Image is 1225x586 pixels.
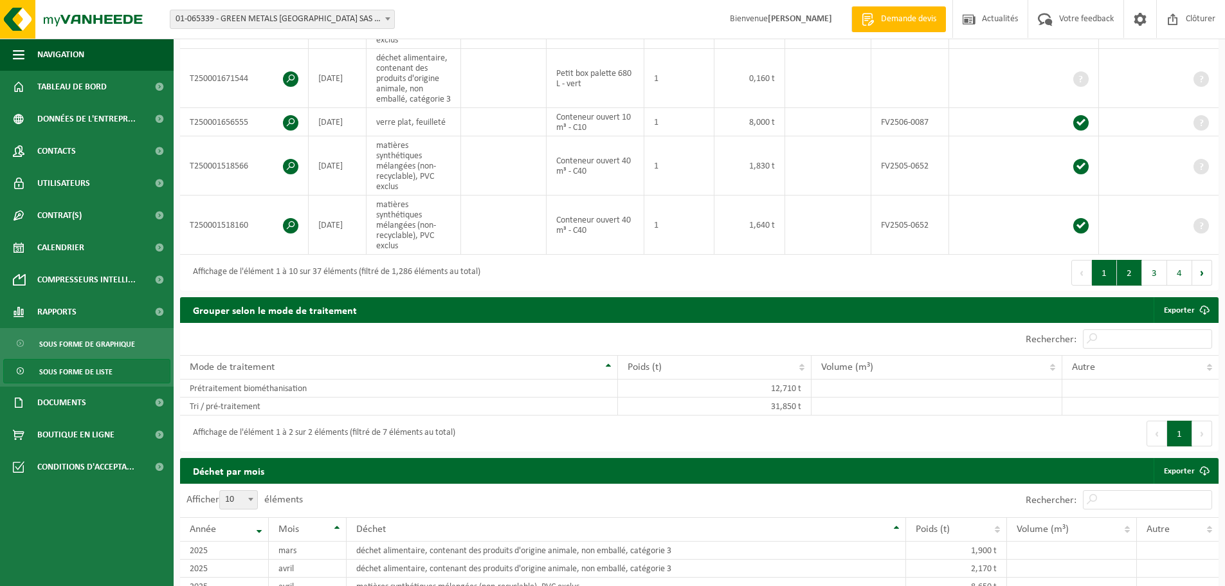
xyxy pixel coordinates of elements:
[367,196,461,255] td: matières synthétiques mélangées (non-recyclable), PVC exclus
[714,196,785,255] td: 1,640 t
[180,108,309,136] td: T250001656555
[1026,495,1076,506] label: Rechercher:
[37,71,107,103] span: Tableau de bord
[1192,260,1212,286] button: Next
[180,49,309,108] td: T250001671544
[37,167,90,199] span: Utilisateurs
[180,297,370,322] h2: Grouper selon le mode de traitement
[309,196,367,255] td: [DATE]
[1154,297,1217,323] a: Exporter
[1071,260,1092,286] button: Previous
[367,108,461,136] td: verre plat, feuilleté
[871,136,949,196] td: FV2505-0652
[170,10,394,28] span: 01-065339 - GREEN METALS FRANCE SAS - ONNAING
[37,135,76,167] span: Contacts
[347,560,907,578] td: déchet alimentaire, contenant des produits d'origine animale, non emballé, catégorie 3
[916,524,950,535] span: Poids (t)
[220,491,257,509] span: 10
[1026,334,1076,345] label: Rechercher:
[1017,524,1069,535] span: Volume (m³)
[180,398,618,416] td: Tri / pré-traitement
[278,524,299,535] span: Mois
[37,39,84,71] span: Navigation
[37,264,136,296] span: Compresseurs intelli...
[37,199,82,232] span: Contrat(s)
[186,422,455,445] div: Affichage de l'élément 1 à 2 sur 2 éléments (filtré de 7 éléments au total)
[906,560,1007,578] td: 2,170 t
[628,362,662,372] span: Poids (t)
[1167,421,1192,446] button: 1
[180,542,269,560] td: 2025
[1072,362,1095,372] span: Autre
[3,331,170,356] a: Sous forme de graphique
[180,458,277,483] h2: Déchet par mois
[871,196,949,255] td: FV2505-0652
[547,196,644,255] td: Conteneur ouvert 40 m³ - C40
[190,362,275,372] span: Mode de traitement
[190,524,216,535] span: Année
[170,10,395,29] span: 01-065339 - GREEN METALS FRANCE SAS - ONNAING
[618,398,812,416] td: 31,850 t
[347,542,907,560] td: déchet alimentaire, contenant des produits d'origine animale, non emballé, catégorie 3
[821,362,873,372] span: Volume (m³)
[644,108,715,136] td: 1
[1117,260,1142,286] button: 2
[1154,458,1217,484] a: Exporter
[269,542,347,560] td: mars
[1167,260,1192,286] button: 4
[714,136,785,196] td: 1,830 t
[37,232,84,264] span: Calendrier
[878,13,939,26] span: Demande devis
[39,360,113,384] span: Sous forme de liste
[367,136,461,196] td: matières synthétiques mélangées (non-recyclable), PVC exclus
[768,14,832,24] strong: [PERSON_NAME]
[186,495,303,505] label: Afficher éléments
[180,136,309,196] td: T250001518566
[356,524,386,535] span: Déchet
[644,196,715,255] td: 1
[3,359,170,383] a: Sous forme de liste
[714,108,785,136] td: 8,000 t
[871,108,949,136] td: FV2506-0087
[180,380,618,398] td: Prétraitement biométhanisation
[644,49,715,108] td: 1
[39,332,135,356] span: Sous forme de graphique
[219,490,258,509] span: 10
[309,49,367,108] td: [DATE]
[37,103,136,135] span: Données de l'entrepr...
[1092,260,1117,286] button: 1
[186,261,480,284] div: Affichage de l'élément 1 à 10 sur 37 éléments (filtré de 1,286 éléments au total)
[309,136,367,196] td: [DATE]
[1142,260,1167,286] button: 3
[309,108,367,136] td: [DATE]
[1192,421,1212,446] button: Next
[714,49,785,108] td: 0,160 t
[547,136,644,196] td: Conteneur ouvert 40 m³ - C40
[618,380,812,398] td: 12,710 t
[1147,524,1170,535] span: Autre
[644,136,715,196] td: 1
[37,419,114,451] span: Boutique en ligne
[180,560,269,578] td: 2025
[851,6,946,32] a: Demande devis
[547,108,644,136] td: Conteneur ouvert 10 m³ - C10
[1147,421,1167,446] button: Previous
[906,542,1007,560] td: 1,900 t
[547,49,644,108] td: Petit box palette 680 L - vert
[269,560,347,578] td: avril
[37,387,86,419] span: Documents
[37,451,134,483] span: Conditions d'accepta...
[180,196,309,255] td: T250001518160
[367,49,461,108] td: déchet alimentaire, contenant des produits d'origine animale, non emballé, catégorie 3
[37,296,77,328] span: Rapports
